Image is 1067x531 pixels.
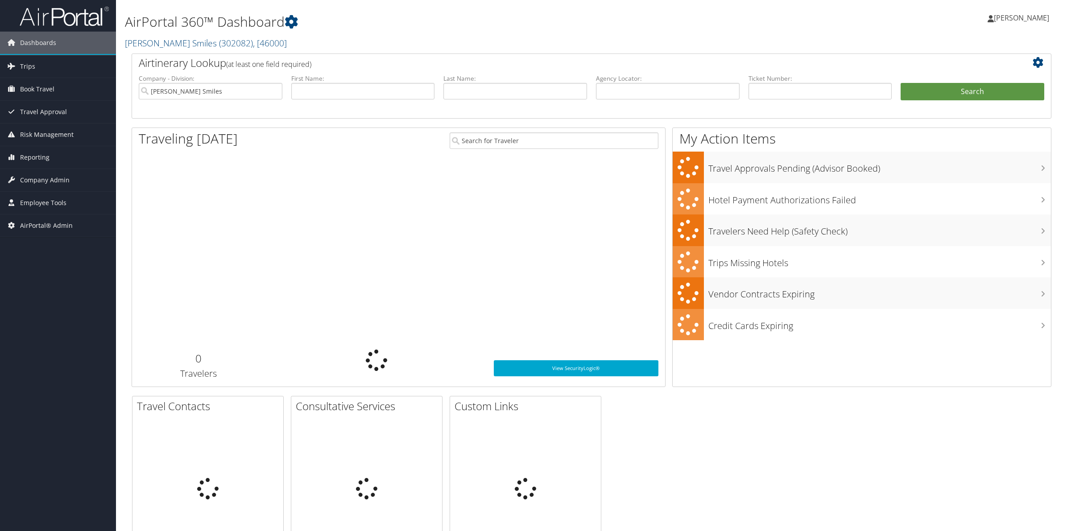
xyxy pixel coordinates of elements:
[494,360,658,376] a: View SecurityLogic®
[708,158,1051,175] h3: Travel Approvals Pending (Advisor Booked)
[139,351,259,366] h2: 0
[673,214,1051,246] a: Travelers Need Help (Safety Check)
[137,399,283,414] h2: Travel Contacts
[708,221,1051,238] h3: Travelers Need Help (Safety Check)
[20,192,66,214] span: Employee Tools
[125,12,747,31] h1: AirPortal 360™ Dashboard
[20,32,56,54] span: Dashboards
[455,399,601,414] h2: Custom Links
[226,59,311,69] span: (at least one field required)
[443,74,587,83] label: Last Name:
[20,146,50,169] span: Reporting
[20,123,74,146] span: Risk Management
[20,169,70,191] span: Company Admin
[20,101,67,123] span: Travel Approval
[20,55,35,78] span: Trips
[219,37,253,49] span: ( 302082 )
[450,132,658,149] input: Search for Traveler
[20,6,109,27] img: airportal-logo.png
[901,83,1044,101] button: Search
[596,74,740,83] label: Agency Locator:
[291,74,435,83] label: First Name:
[994,13,1049,23] span: [PERSON_NAME]
[139,129,238,148] h1: Traveling [DATE]
[673,246,1051,278] a: Trips Missing Hotels
[673,129,1051,148] h1: My Action Items
[673,152,1051,183] a: Travel Approvals Pending (Advisor Booked)
[708,189,1051,206] h3: Hotel Payment Authorizations Failed
[988,4,1058,31] a: [PERSON_NAME]
[673,183,1051,215] a: Hotel Payment Authorizations Failed
[708,315,1051,332] h3: Credit Cards Expiring
[139,367,259,380] h3: Travelers
[296,399,442,414] h2: Consultative Services
[708,252,1051,269] h3: Trips Missing Hotels
[139,55,968,70] h2: Airtinerary Lookup
[749,74,892,83] label: Ticket Number:
[125,37,287,49] a: [PERSON_NAME] Smiles
[139,74,282,83] label: Company - Division:
[20,78,54,100] span: Book Travel
[253,37,287,49] span: , [ 46000 ]
[708,284,1051,300] h3: Vendor Contracts Expiring
[673,309,1051,341] a: Credit Cards Expiring
[20,214,73,237] span: AirPortal® Admin
[673,277,1051,309] a: Vendor Contracts Expiring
